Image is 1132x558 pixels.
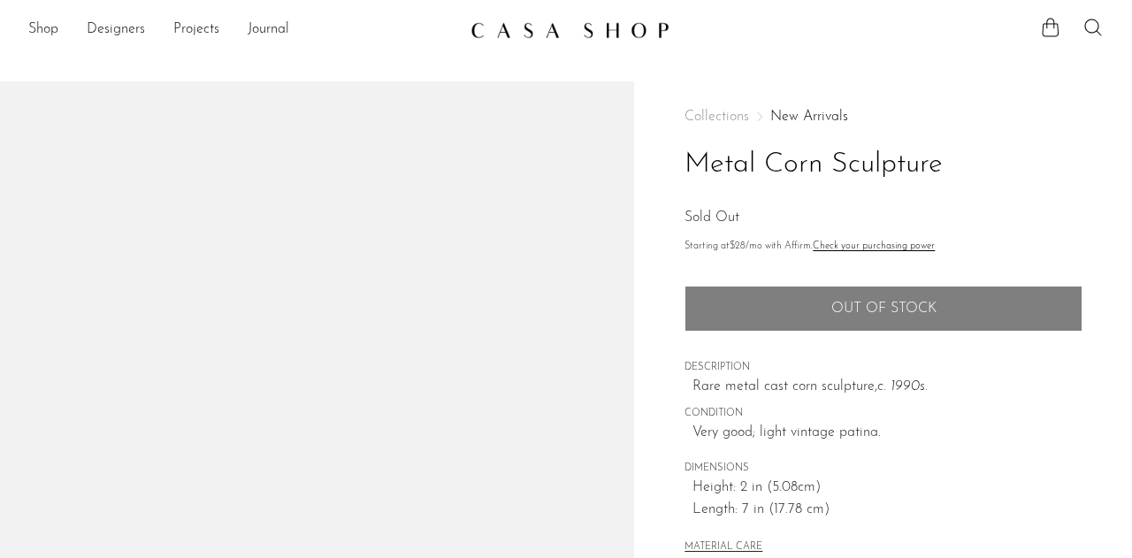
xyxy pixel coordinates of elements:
span: Collections [685,110,749,124]
nav: Breadcrumbs [685,110,1082,124]
span: DESCRIPTION [685,360,1082,376]
span: Height: 2 in (5.08cm) [692,477,1082,500]
span: Very good; light vintage patina. [692,422,1082,445]
span: DIMENSIONS [685,461,1082,477]
a: Shop [28,19,58,42]
a: Designers [87,19,145,42]
p: Starting at /mo with Affirm. [685,239,1082,255]
a: New Arrivals [770,110,848,124]
a: Check your purchasing power - Learn more about Affirm Financing (opens in modal) [813,241,935,251]
em: c. 1990s. [877,379,928,394]
span: CONDITION [685,406,1082,422]
ul: NEW HEADER MENU [28,15,456,45]
a: Journal [248,19,289,42]
span: $28 [730,241,746,251]
nav: Desktop navigation [28,15,456,45]
a: Projects [173,19,219,42]
button: Add to cart [685,286,1082,332]
span: Sold Out [685,210,739,225]
span: Out of stock [831,301,937,317]
h1: Metal Corn Sculpture [685,142,1082,187]
span: Length: 7 in (17.78 cm) [692,499,1082,522]
button: MATERIAL CARE [685,541,762,554]
span: Rare metal cast corn sculpture, [692,379,928,394]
